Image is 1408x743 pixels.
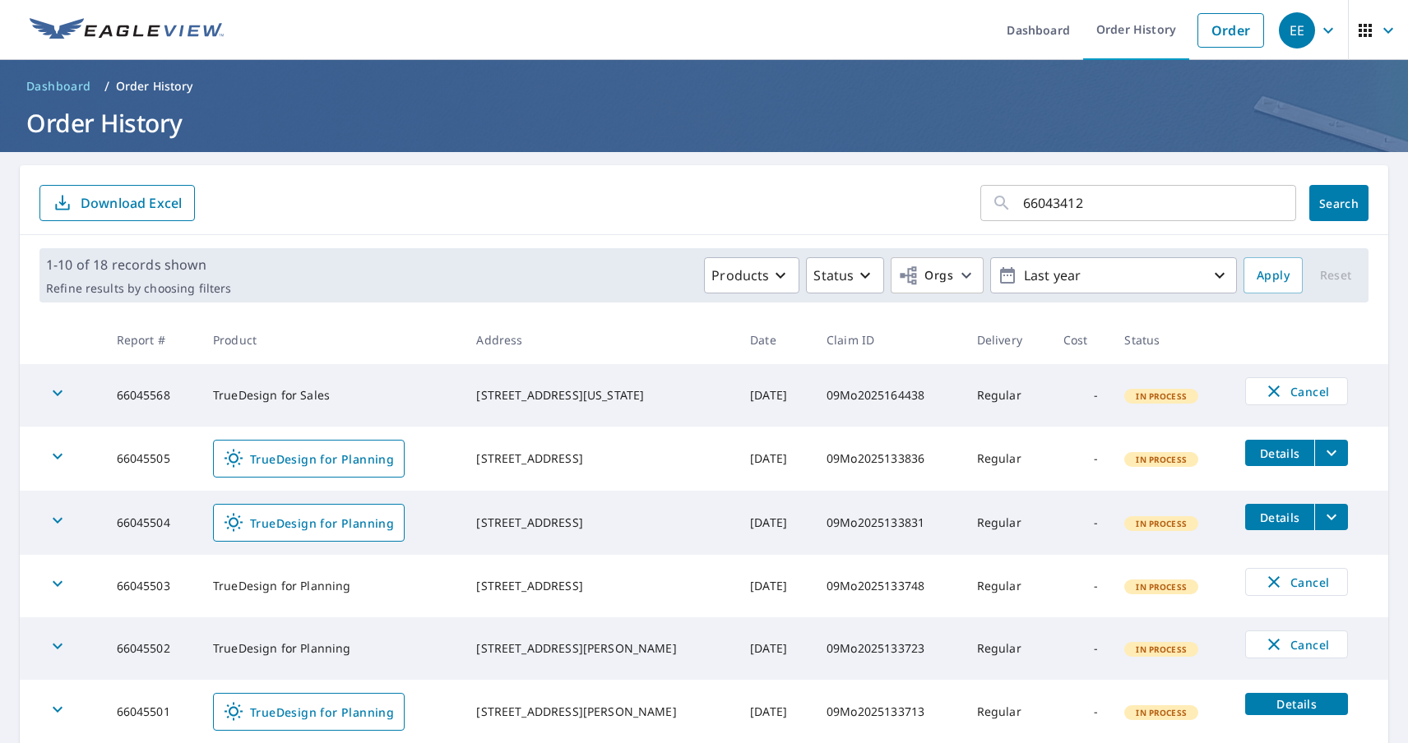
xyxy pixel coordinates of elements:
[104,555,200,617] td: 66045503
[1322,196,1355,211] span: Search
[39,185,195,221] button: Download Excel
[213,440,405,478] a: TrueDesign for Planning
[1257,265,1290,286] span: Apply
[813,265,854,285] p: Status
[1309,185,1369,221] button: Search
[964,427,1050,491] td: Regular
[737,427,813,491] td: [DATE]
[1126,707,1197,718] span: In Process
[1255,696,1338,712] span: Details
[964,491,1050,555] td: Regular
[116,78,193,95] p: Order History
[1245,504,1314,530] button: detailsBtn-66045504
[1244,257,1303,293] button: Apply
[1245,440,1314,466] button: detailsBtn-66045505
[1245,568,1348,596] button: Cancel
[104,427,200,491] td: 66045505
[964,364,1050,427] td: Regular
[200,617,463,680] td: TrueDesign for Planning
[1245,630,1348,658] button: Cancel
[1050,617,1111,680] td: -
[1262,572,1331,592] span: Cancel
[476,450,724,467] div: [STREET_ADDRESS]
[737,491,813,555] td: [DATE]
[964,316,1050,364] th: Delivery
[1255,445,1304,461] span: Details
[1279,12,1315,48] div: EE
[737,617,813,680] td: [DATE]
[737,316,813,364] th: Date
[813,427,964,491] td: 09Mo2025133836
[476,578,724,594] div: [STREET_ADDRESS]
[813,617,964,680] td: 09Mo2025133723
[1314,440,1348,466] button: filesDropdownBtn-66045505
[1126,581,1197,593] span: In Process
[463,316,737,364] th: Address
[476,387,724,404] div: [STREET_ADDRESS][US_STATE]
[1197,13,1264,48] a: Order
[1050,316,1111,364] th: Cost
[1245,693,1348,715] button: detailsBtn-66045501
[1050,491,1111,555] td: -
[1050,427,1111,491] td: -
[1262,381,1331,401] span: Cancel
[1314,504,1348,530] button: filesDropdownBtn-66045504
[1126,390,1197,402] span: In Process
[20,106,1388,140] h1: Order History
[1126,454,1197,465] span: In Process
[813,364,964,427] td: 09Mo2025164438
[20,73,1388,99] nav: breadcrumb
[1111,316,1232,364] th: Status
[104,364,200,427] td: 66045568
[1262,635,1331,654] span: Cancel
[81,194,182,212] p: Download Excel
[104,76,109,96] li: /
[46,281,231,296] p: Refine results by choosing filters
[104,617,200,680] td: 66045502
[1126,644,1197,655] span: In Process
[1255,510,1304,525] span: Details
[26,78,91,95] span: Dashboard
[1050,364,1111,427] td: -
[990,257,1237,293] button: Last year
[813,316,964,364] th: Claim ID
[200,364,463,427] td: TrueDesign for Sales
[1017,261,1210,290] p: Last year
[104,491,200,555] td: 66045504
[1245,377,1348,405] button: Cancel
[46,255,231,275] p: 1-10 of 18 records shown
[476,640,724,657] div: [STREET_ADDRESS][PERSON_NAME]
[737,364,813,427] td: [DATE]
[104,316,200,364] th: Report #
[200,316,463,364] th: Product
[964,617,1050,680] td: Regular
[224,449,394,468] span: TrueDesign for Planning
[704,257,799,293] button: Products
[891,257,984,293] button: Orgs
[711,265,769,285] p: Products
[806,257,884,293] button: Status
[213,504,405,542] a: TrueDesign for Planning
[964,555,1050,617] td: Regular
[813,555,964,617] td: 09Mo2025133748
[1126,518,1197,529] span: In Process
[898,265,953,286] span: Orgs
[224,702,394,722] span: TrueDesign for Planning
[1023,180,1296,226] input: Address, Report #, Claim ID, etc.
[200,555,463,617] td: TrueDesign for Planning
[213,693,405,731] a: TrueDesign for Planning
[20,73,98,99] a: Dashboard
[1050,555,1111,617] td: -
[813,491,964,555] td: 09Mo2025133831
[476,704,724,720] div: [STREET_ADDRESS][PERSON_NAME]
[476,515,724,531] div: [STREET_ADDRESS]
[30,18,224,43] img: EV Logo
[224,513,394,533] span: TrueDesign for Planning
[737,555,813,617] td: [DATE]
